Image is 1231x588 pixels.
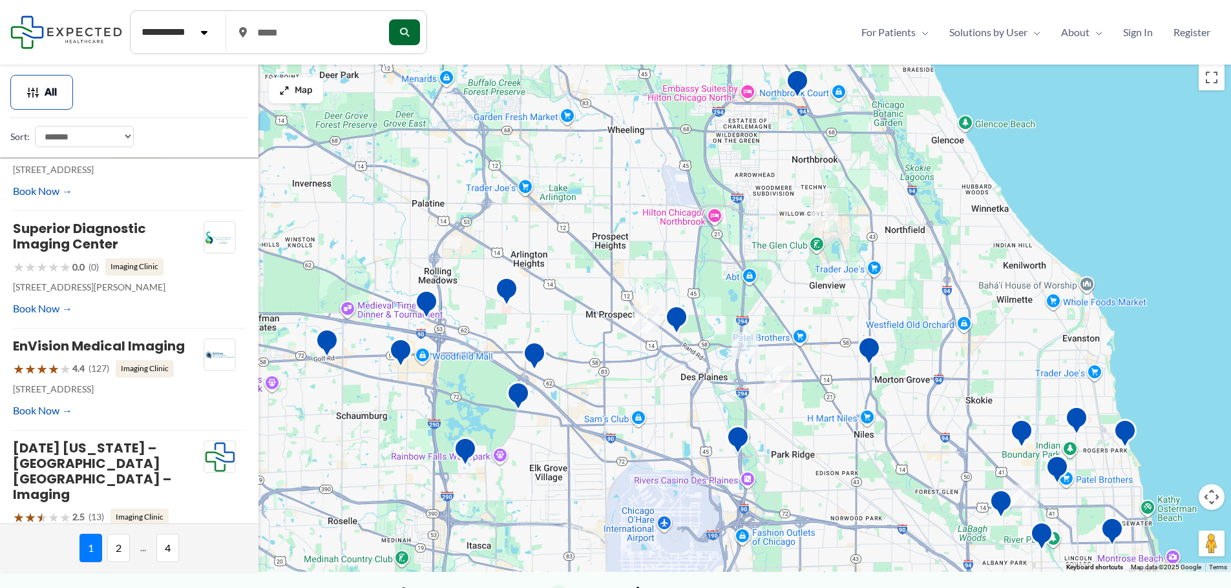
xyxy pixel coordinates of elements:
[759,361,797,398] div: 2
[310,323,344,367] div: Ascension Illinois &#8211; Health Center Schaumburg &#8211; Imaging
[25,255,36,279] span: ★
[726,327,764,364] div: 2
[1199,65,1225,90] button: Toggle fullscreen view
[269,77,323,103] button: Map
[48,505,59,529] span: ★
[107,534,130,562] span: 2
[1061,23,1089,42] span: About
[79,534,102,562] span: 1
[13,381,204,398] p: [STREET_ADDRESS]
[1199,484,1225,510] button: Map camera controls
[781,64,814,107] div: Upright MRI of Deerfield &#8211; Open, Stand Up MRI
[110,509,169,525] span: Imaging Clinic
[36,255,48,279] span: ★
[10,128,30,145] label: Sort:
[1006,480,1044,517] div: 4
[204,221,235,254] img: Superior Diagnostic Imaging Center
[501,376,535,420] div: Bright Light Medical Imaging
[13,279,204,296] p: [STREET_ADDRESS][PERSON_NAME]
[852,331,886,374] div: 3T Imaging of Morton Grove
[36,357,48,381] span: ★
[13,255,25,279] span: ★
[59,505,71,529] span: ★
[204,339,235,371] img: EnVision Medical Imaging
[1199,531,1225,556] button: Drag Pegman onto the map to open Street View
[13,219,146,253] a: Superior Diagnostic Imaging Center
[13,505,25,529] span: ★
[916,23,929,42] span: Menu Toggle
[89,360,109,377] span: (127)
[410,285,443,328] div: Akumin
[1089,23,1102,42] span: Menu Toggle
[156,534,179,562] span: 4
[939,23,1051,42] a: Solutions by UserMenu Toggle
[721,420,755,463] div: Edgebrook Radiology
[490,272,523,315] div: CereScan
[59,255,71,279] span: ★
[72,259,85,276] span: 0.0
[36,505,48,529] span: ★
[1066,563,1123,572] button: Keyboard shortcuts
[135,534,151,562] span: ...
[48,255,59,279] span: ★
[204,441,235,473] img: Expected Healthcare Logo
[1131,563,1201,571] span: Map data ©2025 Google
[806,198,843,236] div: 2
[26,86,39,99] img: Filter
[1173,23,1210,42] span: Register
[448,432,482,475] div: Ascension Illinois &#8211; Imaging Elk Grove
[1040,450,1074,493] div: Future Diagnostics
[59,357,71,381] span: ★
[1027,23,1040,42] span: Menu Toggle
[1163,23,1221,42] a: Register
[13,357,25,381] span: ★
[89,259,99,276] span: (0)
[518,336,551,380] div: Bright Light Medical Imaging
[851,23,939,42] a: For PatientsMenu Toggle
[10,75,73,110] button: All
[1025,516,1058,560] div: Preferred Open MRI (Formerly MRI Lincoln Imaging)
[89,509,104,525] span: (13)
[384,333,417,376] div: EnVision Medical Imaging
[13,337,185,355] a: EnVision Medical Imaging
[660,300,693,343] div: CT Services, Illinois Bone &#038; Joint Institute
[279,85,289,96] img: Maximize
[105,258,163,275] span: Imaging Clinic
[10,15,122,48] img: Expected Healthcare Logo - side, dark font, small
[116,360,174,377] span: Imaging Clinic
[13,299,72,318] a: Book Now
[949,23,1027,42] span: Solutions by User
[13,161,204,178] p: [STREET_ADDRESS]
[25,505,36,529] span: ★
[13,401,72,420] a: Book Now
[627,300,664,338] div: 2
[1005,414,1038,457] div: SimonMed Imaging &#8211; Skokie
[295,85,313,96] span: Map
[1060,401,1093,444] div: Care Diagnostic Center Services LLC
[1051,23,1113,42] a: AboutMenu Toggle
[861,23,916,42] span: For Patients
[13,181,72,201] a: Book Now
[1209,563,1227,571] a: Terms (opens in new tab)
[13,439,171,503] a: [DATE] [US_STATE] – [GEOGRAPHIC_DATA] [GEOGRAPHIC_DATA] – Imaging
[1113,23,1163,42] a: Sign In
[72,360,85,377] span: 4.4
[984,484,1018,527] div: Primo Medical Imaging Informatics, Inc.
[72,509,85,525] span: 2.5
[1123,23,1153,42] span: Sign In
[45,88,57,97] span: All
[1095,512,1129,555] div: Methodist Hospital Chicago Radiology Department
[48,357,59,381] span: ★
[1108,414,1142,457] div: Superior Diagnostic Imaging Center
[25,357,36,381] span: ★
